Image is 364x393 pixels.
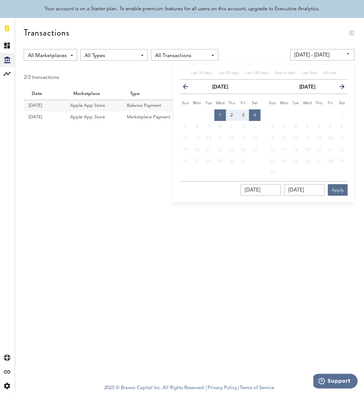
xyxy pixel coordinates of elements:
span: All Marketplaces [28,50,67,61]
span: All time [323,71,336,75]
button: 1 [214,109,226,121]
button: 6 [313,121,325,132]
span: 22 [339,148,344,152]
span: 24 [282,159,287,164]
span: 16 [270,148,275,152]
button: 7 [325,121,336,132]
button: 23 [226,144,237,156]
button: 26 [302,156,313,167]
button: 27 [191,156,203,167]
button: 18 [290,144,302,156]
button: 10 [278,132,290,144]
div: Transactions [24,28,70,38]
button: 28 [203,156,214,167]
th: Date [24,88,65,100]
button: 30 [226,156,237,167]
span: 6 [196,124,198,129]
td: [DATE] [24,100,65,111]
span: 11 [252,124,257,129]
span: 9 [230,124,233,129]
small: Monday [280,101,289,105]
button: 26 [180,156,191,167]
div: 2/2 transactions [24,73,59,82]
button: 3 [278,121,290,132]
small: Wednesday [303,101,312,105]
a: Terms of Service [240,386,274,390]
button: 14 [203,132,214,144]
input: __/__/____ [284,184,325,196]
span: 16 [229,136,234,141]
small: Tuesday [292,101,299,105]
span: 11 [293,136,298,141]
span: 1 [341,113,343,117]
strong: [DATE] [299,85,315,90]
button: 3 [237,109,249,121]
th: Type [122,88,190,100]
a: Daily Advance History [16,67,22,81]
a: Overview [16,38,22,53]
button: 17 [237,132,249,144]
small: Friday [241,101,246,105]
button: 7 [203,121,214,132]
span: Last 180 days [245,71,269,75]
a: Braavo Card [16,81,22,95]
button: 4 [290,121,302,132]
span: 12 [183,136,188,141]
span: 7 [329,124,332,129]
button: 4 [249,109,261,121]
small: Wednesday [216,101,225,105]
span: 8 [341,124,343,129]
span: 22 [218,148,223,152]
button: 25 [290,156,302,167]
small: Sunday [182,101,189,105]
span: 27 [316,159,321,164]
button: 21 [203,144,214,156]
button: 9 [267,132,278,144]
button: 10 [237,121,249,132]
button: 18 [249,132,261,144]
span: 18 [293,148,298,152]
button: 15 [214,132,226,144]
span: 25 [293,159,298,164]
button: 16 [267,144,278,156]
span: 17 [241,136,246,141]
button: 21 [325,144,336,156]
span: 2 [271,124,274,129]
span: 30 [270,171,275,175]
strong: [DATE] [212,85,228,90]
button: 2 [267,121,278,132]
button: 11 [290,132,302,144]
button: 12 [302,132,313,144]
span: 12 [305,136,310,141]
td: [DATE] [24,111,65,123]
button: 29 [214,156,226,167]
td: Apple App Store [65,111,122,123]
span: 14 [206,136,211,141]
button: 15 [336,132,348,144]
span: Year to date [275,71,295,75]
span: 15 [339,136,344,141]
small: Thursday [228,101,236,105]
span: 10 [282,136,287,141]
a: Transactions [16,53,22,67]
td: Marketplace Payment [122,111,190,123]
span: 20 [194,148,200,152]
button: 22 [214,144,226,156]
button: 19 [302,144,313,156]
span: 24 [241,148,246,152]
span: 3 [242,113,244,117]
button: 8 [336,121,348,132]
button: Apply [328,184,348,196]
td: Balance Payment [122,100,190,111]
button: 13 [191,132,203,144]
button: 24 [237,144,249,156]
button: 5 [180,121,191,132]
span: 27 [194,159,200,164]
span: 2 [230,113,233,117]
button: 9 [226,121,237,132]
button: 1 [336,109,348,121]
span: Last 90 days [218,71,239,75]
span: 30 [229,159,234,164]
button: 29 [336,156,348,167]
